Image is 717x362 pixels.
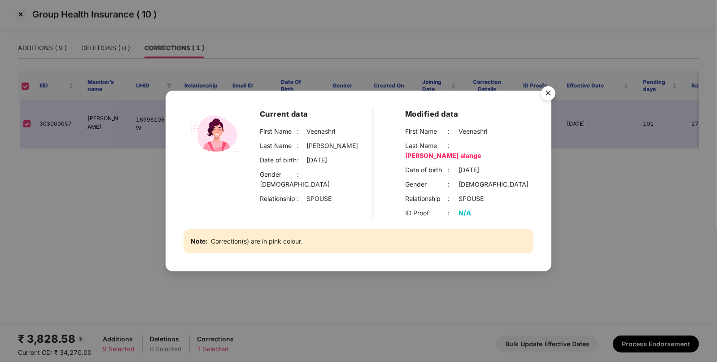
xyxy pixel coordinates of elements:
[405,126,448,136] div: First Name
[184,109,251,156] img: svg+xml;base64,PHN2ZyB4bWxucz0iaHR0cDovL3d3dy53My5vcmcvMjAwMC9zdmciIHdpZHRoPSIyMjQiIGhlaWdodD0iMT...
[297,194,306,204] div: :
[405,141,448,151] div: Last Name
[191,236,207,246] b: Note:
[297,126,306,136] div: :
[260,126,297,136] div: First Name
[448,208,459,218] div: :
[459,126,487,136] div: Veenashri
[448,194,459,204] div: :
[184,229,533,253] div: Correction(s) are in pink colour.
[260,170,297,179] div: Gender
[536,82,560,106] button: Close
[260,109,372,120] h3: Current data
[536,82,561,107] img: svg+xml;base64,PHN2ZyB4bWxucz0iaHR0cDovL3d3dy53My5vcmcvMjAwMC9zdmciIHdpZHRoPSI1NiIgaGVpZ2h0PSI1Ni...
[306,155,327,165] div: [DATE]
[448,126,459,136] div: :
[459,194,484,204] div: SPOUSE
[448,179,459,189] div: :
[448,141,459,151] div: :
[260,179,330,189] div: [DEMOGRAPHIC_DATA]
[306,194,332,204] div: SPOUSE
[405,151,481,161] div: [PERSON_NAME] alange
[306,126,335,136] div: Veenashri
[260,194,297,204] div: Relationship
[405,165,448,175] div: Date of birth
[459,179,529,189] div: [DEMOGRAPHIC_DATA]
[459,208,471,218] div: N/A
[297,170,306,179] div: :
[405,208,448,218] div: ID Proof
[405,179,448,189] div: Gender
[405,109,533,120] h3: Modified data
[297,155,306,165] div: :
[459,165,479,175] div: [DATE]
[297,141,306,151] div: :
[260,141,297,151] div: Last Name
[405,194,448,204] div: Relationship
[448,165,459,175] div: :
[306,141,358,151] div: [PERSON_NAME]
[260,155,297,165] div: Date of birth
